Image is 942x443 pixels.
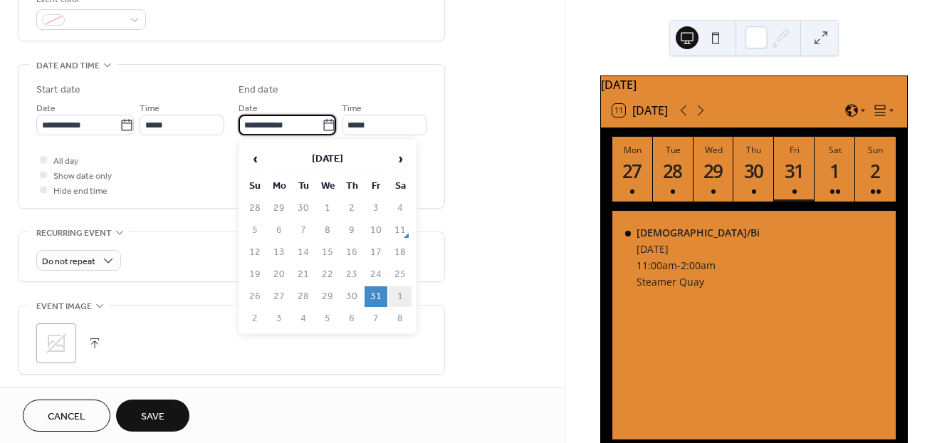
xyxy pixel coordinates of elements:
[365,264,387,285] td: 24
[316,308,339,329] td: 5
[694,137,734,202] button: Wed29
[316,286,339,307] td: 29
[823,160,847,183] div: 1
[316,264,339,285] td: 22
[292,198,315,219] td: 30
[859,144,891,156] div: Sun
[340,264,363,285] td: 23
[783,160,807,183] div: 31
[681,259,716,272] span: 2:00am
[42,254,95,270] span: Do not repeat
[864,160,887,183] div: 2
[702,160,726,183] div: 29
[340,198,363,219] td: 2
[268,198,291,219] td: 29
[268,176,291,197] th: Mo
[733,137,774,202] button: Thu30
[36,299,92,314] span: Event image
[244,286,266,307] td: 26
[268,144,387,174] th: [DATE]
[340,176,363,197] th: Th
[316,176,339,197] th: We
[268,286,291,307] td: 27
[637,259,677,272] span: 11:00am
[774,137,815,202] button: Fri31
[244,308,266,329] td: 2
[340,220,363,241] td: 9
[621,160,644,183] div: 27
[819,144,851,156] div: Sat
[292,176,315,197] th: Tu
[657,144,689,156] div: Tue
[389,176,412,197] th: Sa
[316,220,339,241] td: 8
[778,144,810,156] div: Fri
[292,264,315,285] td: 21
[292,242,315,263] td: 14
[365,198,387,219] td: 3
[389,286,412,307] td: 1
[698,144,730,156] div: Wed
[389,145,411,173] span: ›
[342,101,362,116] span: Time
[389,220,412,241] td: 11
[140,101,159,116] span: Time
[637,275,760,288] div: Steamer Quay
[53,169,112,184] span: Show date only
[244,145,266,173] span: ‹
[637,242,760,256] div: [DATE]
[738,144,770,156] div: Thu
[612,137,653,202] button: Mon27
[268,220,291,241] td: 6
[365,242,387,263] td: 17
[389,198,412,219] td: 4
[389,242,412,263] td: 18
[743,160,766,183] div: 30
[292,220,315,241] td: 7
[23,400,110,432] button: Cancel
[653,137,694,202] button: Tue28
[601,76,907,93] div: [DATE]
[48,410,85,424] span: Cancel
[661,160,685,183] div: 28
[239,83,278,98] div: End date
[53,184,108,199] span: Hide end time
[292,308,315,329] td: 4
[53,154,78,169] span: All day
[389,264,412,285] td: 25
[389,308,412,329] td: 8
[815,137,855,202] button: Sat1
[116,400,189,432] button: Save
[268,308,291,329] td: 3
[36,101,56,116] span: Date
[607,100,673,120] button: 11[DATE]
[36,58,100,73] span: Date and time
[244,220,266,241] td: 5
[340,286,363,307] td: 30
[365,286,387,307] td: 31
[637,226,760,239] div: [DEMOGRAPHIC_DATA]/Bi
[244,264,266,285] td: 19
[617,144,649,156] div: Mon
[855,137,896,202] button: Sun2
[244,176,266,197] th: Su
[268,264,291,285] td: 20
[340,242,363,263] td: 16
[36,83,80,98] div: Start date
[365,220,387,241] td: 10
[365,176,387,197] th: Fr
[239,101,258,116] span: Date
[340,308,363,329] td: 6
[316,198,339,219] td: 1
[141,410,164,424] span: Save
[36,226,112,241] span: Recurring event
[292,286,315,307] td: 28
[244,242,266,263] td: 12
[244,198,266,219] td: 28
[365,308,387,329] td: 7
[316,242,339,263] td: 15
[268,242,291,263] td: 13
[677,259,681,272] span: -
[36,323,76,363] div: ;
